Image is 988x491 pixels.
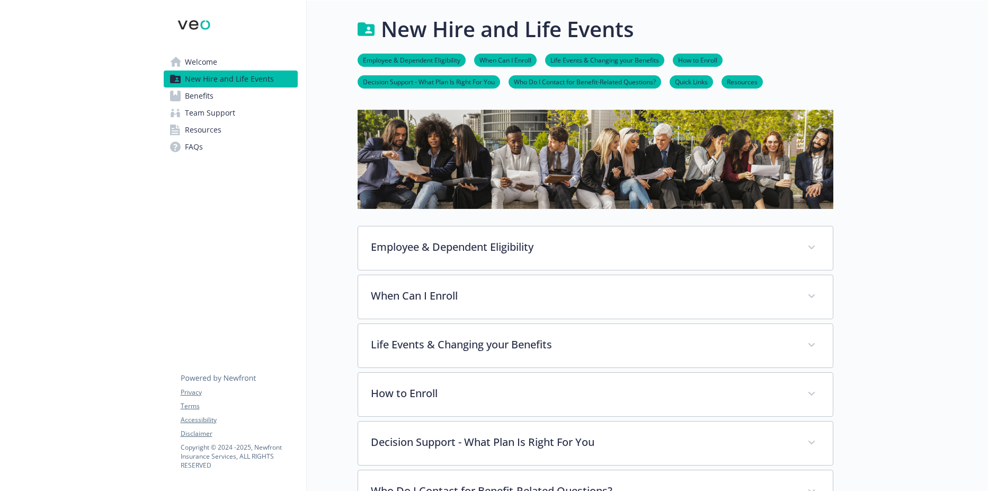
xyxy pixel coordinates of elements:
[185,138,203,155] span: FAQs
[185,87,213,104] span: Benefits
[164,54,298,71] a: Welcome
[181,415,297,425] a: Accessibility
[358,110,833,209] img: new hire page banner
[164,138,298,155] a: FAQs
[185,121,221,138] span: Resources
[358,226,833,270] div: Employee & Dependent Eligibility
[358,373,833,416] div: How to Enroll
[545,55,664,65] a: Life Events & Changing your Benefits
[181,401,297,411] a: Terms
[509,76,661,86] a: Who Do I Contact for Benefit-Related Questions?
[670,76,713,86] a: Quick Links
[358,422,833,465] div: Decision Support - What Plan Is Right For You
[185,71,274,87] span: New Hire and Life Events
[722,76,763,86] a: Resources
[358,324,833,367] div: Life Events & Changing your Benefits
[371,288,795,304] p: When Can I Enroll
[358,275,833,319] div: When Can I Enroll
[185,54,217,71] span: Welcome
[164,121,298,138] a: Resources
[371,239,795,255] p: Employee & Dependent Eligibility
[181,388,297,397] a: Privacy
[371,434,795,450] p: Decision Support - What Plan Is Right For You
[164,87,298,104] a: Benefits
[181,443,297,470] p: Copyright © 2024 - 2025 , Newfront Insurance Services, ALL RIGHTS RESERVED
[474,55,537,65] a: When Can I Enroll
[371,385,795,401] p: How to Enroll
[181,429,297,439] a: Disclaimer
[358,76,500,86] a: Decision Support - What Plan Is Right For You
[164,104,298,121] a: Team Support
[164,71,298,87] a: New Hire and Life Events
[673,55,723,65] a: How to Enroll
[371,337,795,353] p: Life Events & Changing your Benefits
[381,13,634,45] h1: New Hire and Life Events
[185,104,235,121] span: Team Support
[358,55,466,65] a: Employee & Dependent Eligibility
